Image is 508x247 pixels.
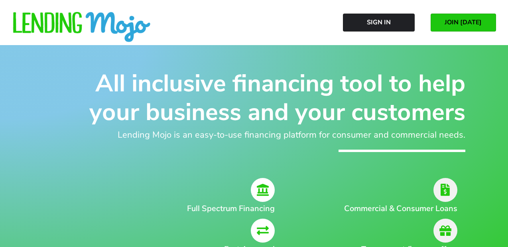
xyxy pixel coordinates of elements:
a: JOIN [DATE] [431,14,496,32]
span: Sign In [367,19,391,26]
h2: Lending Mojo is an easy-to-use financing platform for consumer and commercial needs. [43,128,465,142]
span: JOIN [DATE] [445,19,482,26]
h1: All inclusive financing tool to help your business and your customers [43,69,465,126]
a: Sign In [343,14,415,32]
img: lm-horizontal-logo [12,12,152,43]
h2: Commercial & Consumer Loans [331,203,457,215]
h2: Full Spectrum Financing [79,203,275,215]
